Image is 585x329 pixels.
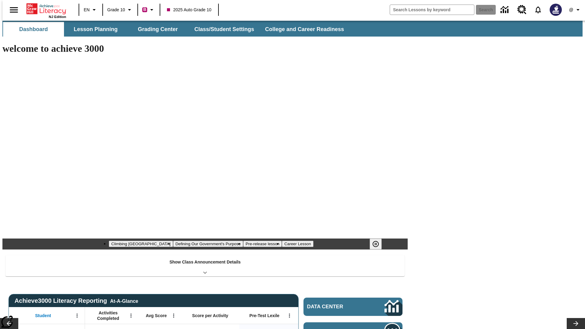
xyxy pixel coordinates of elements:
span: NJ Edition [49,15,66,19]
div: SubNavbar [2,21,583,37]
button: Grade: Grade 10, Select a grade [105,4,136,15]
div: Show Class Announcement Details [5,255,405,276]
button: Slide 4 Career Lesson [282,241,313,247]
div: Pause [370,239,388,249]
button: Boost Class color is violet red. Change class color [140,4,158,15]
div: SubNavbar [2,22,349,37]
span: Student [35,313,51,318]
button: Language: EN, Select a language [81,4,101,15]
span: Achieve3000 Literacy Reporting [15,297,138,304]
button: Slide 1 Climbing Mount Tai [109,241,173,247]
button: Class/Student Settings [190,22,259,37]
div: At-A-Glance [110,297,138,304]
button: College and Career Readiness [260,22,349,37]
a: Data Center [497,2,514,18]
span: Pre-Test Lexile [250,313,280,318]
a: Resource Center, Will open in new tab [514,2,530,18]
span: 2025 Auto Grade 10 [167,7,211,13]
span: B [143,6,146,13]
input: search field [390,5,474,15]
button: Profile/Settings [565,4,585,15]
button: Open Menu [126,311,136,320]
button: Lesson carousel, Next [567,318,585,329]
span: @ [569,7,573,13]
p: Show Class Announcement Details [169,259,241,265]
button: Select a new avatar [546,2,565,18]
button: Pause [370,239,382,249]
h1: welcome to achieve 3000 [2,43,408,54]
button: Slide 2 Defining Our Government's Purpose [173,241,243,247]
span: Avg Score [146,313,167,318]
button: Slide 3 Pre-release lesson [243,241,282,247]
span: Data Center [307,304,364,310]
button: Open Menu [73,311,82,320]
span: Score per Activity [192,313,229,318]
button: Open Menu [169,311,178,320]
a: Notifications [530,2,546,18]
button: Open side menu [5,1,23,19]
span: Activities Completed [88,310,128,321]
button: Open Menu [285,311,294,320]
span: EN [84,7,90,13]
button: Lesson Planning [65,22,126,37]
a: Home [27,3,66,15]
button: Grading Center [127,22,188,37]
a: Data Center [303,298,402,316]
div: Home [27,2,66,19]
img: Avatar [550,4,562,16]
button: Dashboard [3,22,64,37]
span: Grade 10 [107,7,125,13]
